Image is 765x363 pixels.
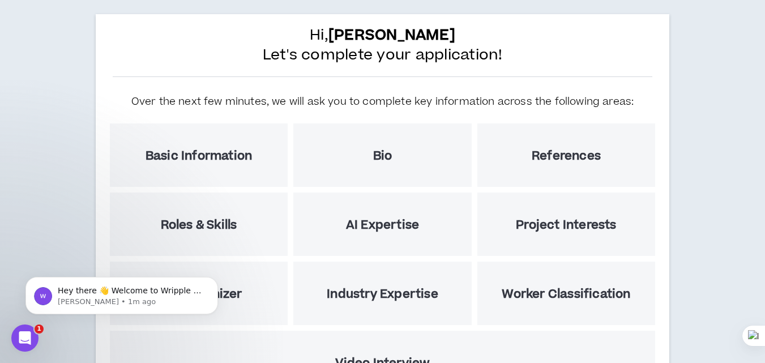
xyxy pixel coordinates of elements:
[263,45,503,65] span: Let's complete your application!
[35,324,44,334] span: 1
[346,218,419,232] h5: AI Expertise
[516,218,616,232] h5: Project Interests
[502,287,630,301] h5: Worker Classification
[146,149,252,163] h5: Basic Information
[161,218,237,232] h5: Roles & Skills
[328,24,455,46] b: [PERSON_NAME]
[8,253,235,332] iframe: Intercom notifications message
[11,324,39,352] iframe: Intercom live chat
[310,25,455,45] span: Hi,
[131,94,634,109] h5: Over the next few minutes, we will ask you to complete key information across the following areas:
[327,287,438,301] h5: Industry Expertise
[532,149,601,163] h5: References
[373,149,392,163] h5: Bio
[156,287,242,301] h5: Skill Optimizer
